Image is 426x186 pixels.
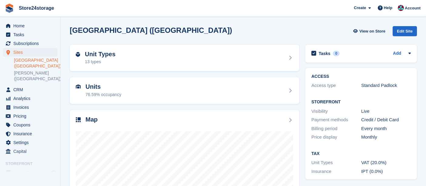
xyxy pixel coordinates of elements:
[13,85,50,94] span: CRM
[311,168,361,175] div: Insurance
[3,168,57,177] a: menu
[76,52,80,57] img: unit-type-icn-2b2737a686de81e16bb02015468b77c625bbabd49415b5ef34ead5e3b44a266d.svg
[5,4,14,13] img: stora-icon-8386f47178a22dfd0bd8f6a31ec36ba5ce8667c1dd55bd0f319d3a0aa187defe.svg
[14,70,57,82] a: [PERSON_NAME] ([GEOGRAPHIC_DATA])
[13,168,50,177] span: Online Store
[361,168,411,175] div: IPT (0.0%)
[86,116,98,123] h2: Map
[86,91,121,98] div: 76.59% occupancy
[359,28,385,34] span: View on Store
[50,169,57,176] a: Preview store
[398,5,404,11] img: George
[76,84,81,89] img: unit-icn-7be61d7bf1b0ce9d3e12c5938cc71ed9869f7b940bace4675aadf7bd6d80202e.svg
[361,159,411,166] div: VAT (20.0%)
[86,83,121,90] h2: Units
[361,125,411,132] div: Every month
[311,134,361,141] div: Price display
[393,26,417,36] div: Edit Site
[3,48,57,57] a: menu
[393,50,401,57] a: Add
[3,30,57,39] a: menu
[85,51,116,58] h2: Unit Types
[14,57,57,69] a: [GEOGRAPHIC_DATA] ([GEOGRAPHIC_DATA])
[70,26,232,34] h2: [GEOGRAPHIC_DATA] ([GEOGRAPHIC_DATA])
[393,26,417,39] a: Edit Site
[3,22,57,30] a: menu
[311,108,361,115] div: Visibility
[3,85,57,94] a: menu
[405,5,421,11] span: Account
[319,51,330,56] h2: Tasks
[3,94,57,103] a: menu
[3,129,57,138] a: menu
[5,161,60,167] span: Storefront
[13,129,50,138] span: Insurance
[311,125,361,132] div: Billing period
[311,82,361,89] div: Access type
[384,5,392,11] span: Help
[3,103,57,112] a: menu
[361,108,411,115] div: Live
[311,159,361,166] div: Unit Types
[354,5,366,11] span: Create
[13,121,50,129] span: Coupons
[361,134,411,141] div: Monthly
[76,117,81,122] img: map-icn-33ee37083ee616e46c38cad1a60f524a97daa1e2b2c8c0bc3eb3415660979fc1.svg
[13,39,50,48] span: Subscriptions
[333,51,340,56] div: 0
[70,45,299,71] a: Unit Types 13 types
[85,59,116,65] div: 13 types
[3,112,57,120] a: menu
[311,100,411,105] h2: Storefront
[3,39,57,48] a: menu
[3,147,57,156] a: menu
[361,116,411,123] div: Credit / Debit Card
[311,116,361,123] div: Payment methods
[16,3,57,13] a: Store24storage
[13,103,50,112] span: Invoices
[13,138,50,147] span: Settings
[352,26,388,36] a: View on Store
[13,22,50,30] span: Home
[13,48,50,57] span: Sites
[13,30,50,39] span: Tasks
[3,138,57,147] a: menu
[13,112,50,120] span: Pricing
[3,121,57,129] a: menu
[311,74,411,79] h2: ACCESS
[70,77,299,104] a: Units 76.59% occupancy
[311,151,411,156] h2: Tax
[13,147,50,156] span: Capital
[361,82,411,89] div: Standard Padlock
[13,94,50,103] span: Analytics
